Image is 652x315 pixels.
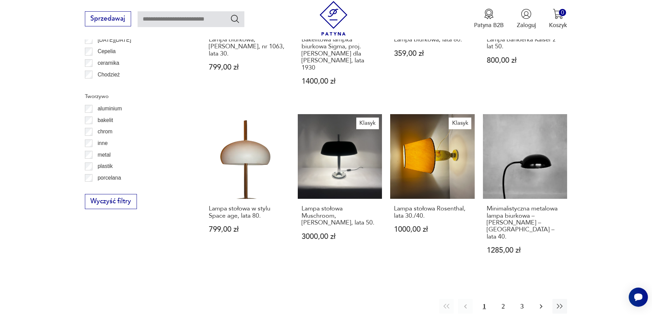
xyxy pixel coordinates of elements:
p: Koszyk [549,21,567,29]
img: Ikona koszyka [553,9,563,19]
p: Ćmielów [98,82,118,90]
p: 799,00 zł [209,64,286,71]
p: chrom [98,127,112,136]
p: ceramika [98,59,119,68]
h3: Lampa biurkowa, [PERSON_NAME], nr 1063, lata 30. [209,36,286,57]
a: KlasykLampa stołowa Rosenthal, lata 30./40.Lampa stołowa Rosenthal, lata 30./40.1000,00 zł [390,114,475,270]
p: 800,00 zł [487,57,564,64]
p: metal [98,150,111,159]
p: Patyna B2B [474,21,504,29]
button: Wyczyść filtry [85,194,137,209]
iframe: Smartsupp widget button [629,288,648,307]
img: Ikona medalu [484,9,494,19]
h3: Lampa bankierka Kaiser z lat 50. [487,36,564,50]
p: 1400,00 zł [302,78,379,85]
p: 1285,00 zł [487,247,564,254]
h3: Lampa stołowa Rosenthal, lata 30./40. [394,205,471,219]
p: 359,00 zł [394,50,471,57]
p: inne [98,139,107,148]
h3: Lampa stołowa w stylu Space age, lata 80. [209,205,286,219]
p: plastik [98,162,113,171]
button: Patyna B2B [474,9,504,29]
p: porcelit [98,185,115,194]
p: Chodzież [98,70,120,79]
img: Patyna - sklep z meblami i dekoracjami vintage [316,1,351,36]
button: Zaloguj [517,9,536,29]
button: Sprzedawaj [85,11,131,26]
a: Lampa stołowa w stylu Space age, lata 80.Lampa stołowa w stylu Space age, lata 80.799,00 zł [205,114,290,270]
h3: Lampa stołowa Muschroom, [PERSON_NAME], lata 50. [302,205,379,226]
p: Cepelia [98,47,116,56]
p: 3000,00 zł [302,233,379,240]
a: Ikona medaluPatyna B2B [474,9,504,29]
h3: Minimalistyczna metalowa lampa biurkowa – [PERSON_NAME] – [GEOGRAPHIC_DATA] – lata 40. [487,205,564,240]
button: 0Koszyk [549,9,567,29]
a: Minimalistyczna metalowa lampa biurkowa – Gebrüder Cosack – Niemcy – lata 40.Minimalistyczna meta... [483,114,567,270]
button: 2 [496,299,511,314]
h3: Bakelitowa lampka biurkowa Sigma, proj. [PERSON_NAME] dla [PERSON_NAME], lata 1930 [302,36,379,71]
a: Sprzedawaj [85,16,131,22]
p: porcelana [98,173,121,182]
button: 3 [515,299,529,314]
p: 1000,00 zł [394,226,471,233]
p: bakelit [98,116,113,125]
img: Ikonka użytkownika [521,9,532,19]
a: KlasykLampa stołowa Muschroom, Egon Hillebrandt, lata 50.Lampa stołowa Muschroom, [PERSON_NAME], ... [298,114,382,270]
p: 799,00 zł [209,226,286,233]
p: [DATE][DATE] [98,36,131,45]
h3: Lampa biurkowa, lata 80. [394,36,471,43]
div: 0 [559,9,566,16]
button: 1 [477,299,491,314]
p: Zaloguj [517,21,536,29]
p: aluminium [98,104,122,113]
button: Szukaj [230,14,240,24]
p: Tworzywo [85,92,186,101]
